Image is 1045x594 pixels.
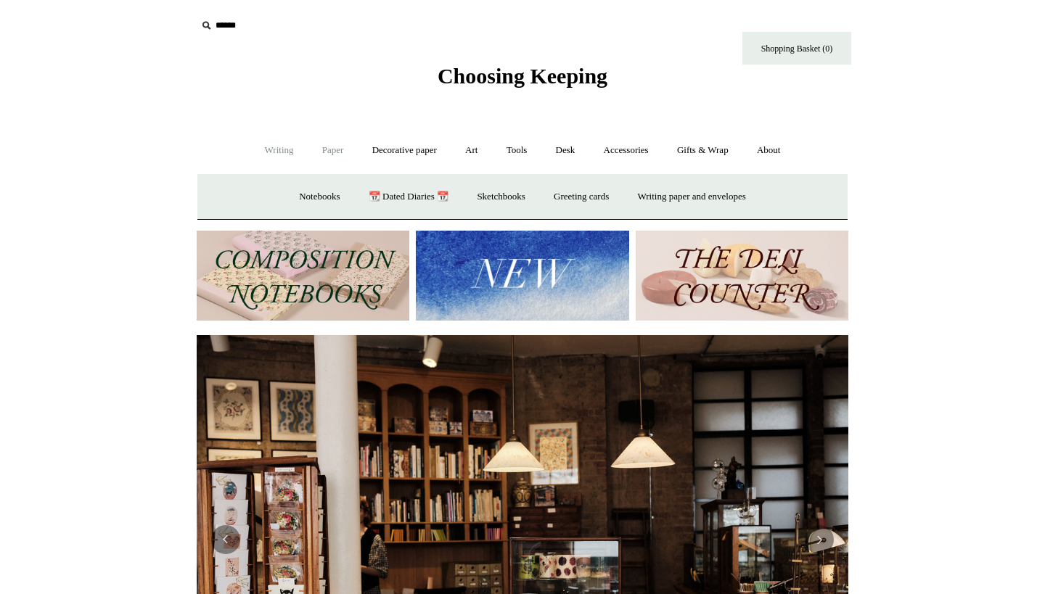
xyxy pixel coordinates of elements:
a: Paper [309,131,357,170]
a: Gifts & Wrap [664,131,742,170]
a: Decorative paper [359,131,450,170]
a: Writing paper and envelopes [625,178,759,216]
a: Sketchbooks [464,178,538,216]
img: 202302 Composition ledgers.jpg__PID:69722ee6-fa44-49dd-a067-31375e5d54ec [197,231,409,321]
a: Notebooks [286,178,353,216]
a: 📆 Dated Diaries 📆 [356,178,462,216]
a: Tools [493,131,541,170]
a: About [744,131,794,170]
img: New.jpg__PID:f73bdf93-380a-4a35-bcfe-7823039498e1 [416,231,628,321]
a: Art [452,131,491,170]
a: Accessories [591,131,662,170]
a: Shopping Basket (0) [742,32,851,65]
button: Next [805,525,834,554]
a: Greeting cards [541,178,622,216]
img: The Deli Counter [636,231,848,321]
a: Desk [543,131,589,170]
a: Choosing Keeping [438,75,607,86]
a: Writing [252,131,307,170]
span: Choosing Keeping [438,64,607,88]
button: Previous [211,525,240,554]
